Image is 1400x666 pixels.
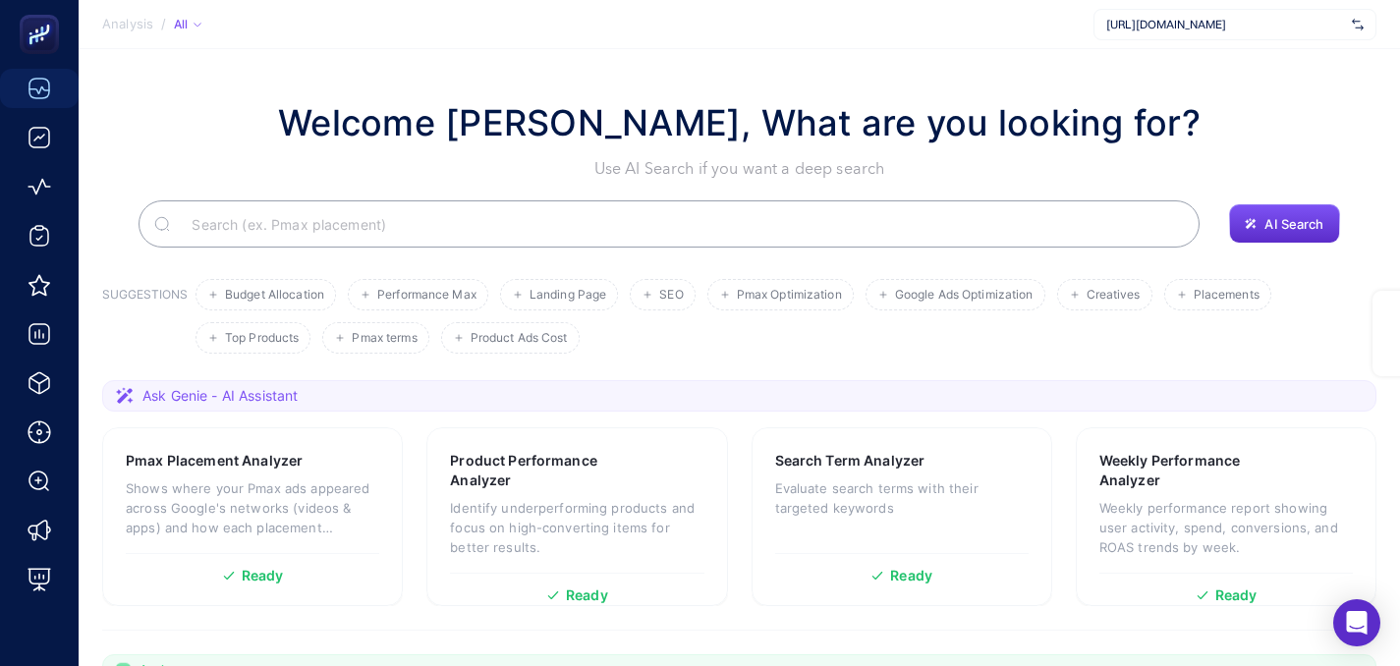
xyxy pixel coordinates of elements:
[775,451,925,471] h3: Search Term Analyzer
[471,331,568,346] span: Product Ads Cost
[1099,498,1353,557] p: Weekly performance report showing user activity, spend, conversions, and ROAS trends by week.
[126,451,303,471] h3: Pmax Placement Analyzer
[225,288,324,303] span: Budget Allocation
[1352,15,1364,34] img: svg%3e
[752,427,1052,606] a: Search Term AnalyzerEvaluate search terms with their targeted keywordsReady
[225,331,299,346] span: Top Products
[566,588,608,602] span: Ready
[450,498,703,557] p: Identify underperforming products and focus on high-converting items for better results.
[176,196,1184,251] input: Search
[174,17,201,32] div: All
[895,288,1034,303] span: Google Ads Optimization
[142,386,298,406] span: Ask Genie - AI Assistant
[1076,427,1376,606] a: Weekly Performance AnalyzerWeekly performance report showing user activity, spend, conversions, a...
[102,17,153,32] span: Analysis
[426,427,727,606] a: Product Performance AnalyzerIdentify underperforming products and focus on high-converting items ...
[1264,216,1323,232] span: AI Search
[659,288,683,303] span: SEO
[102,287,188,354] h3: SUGGESTIONS
[1194,288,1260,303] span: Placements
[890,569,932,583] span: Ready
[278,96,1201,149] h1: Welcome [PERSON_NAME], What are you looking for?
[775,478,1029,518] p: Evaluate search terms with their targeted keywords
[102,427,403,606] a: Pmax Placement AnalyzerShows where your Pmax ads appeared across Google's networks (videos & apps...
[377,288,476,303] span: Performance Max
[1333,599,1380,646] div: Open Intercom Messenger
[1229,204,1339,244] button: AI Search
[278,157,1201,181] p: Use AI Search if you want a deep search
[1087,288,1141,303] span: Creatives
[530,288,606,303] span: Landing Page
[1106,17,1344,32] span: [URL][DOMAIN_NAME]
[161,16,166,31] span: /
[450,451,643,490] h3: Product Performance Analyzer
[737,288,842,303] span: Pmax Optimization
[242,569,284,583] span: Ready
[1099,451,1291,490] h3: Weekly Performance Analyzer
[1215,588,1258,602] span: Ready
[126,478,379,537] p: Shows where your Pmax ads appeared across Google's networks (videos & apps) and how each placemen...
[352,331,417,346] span: Pmax terms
